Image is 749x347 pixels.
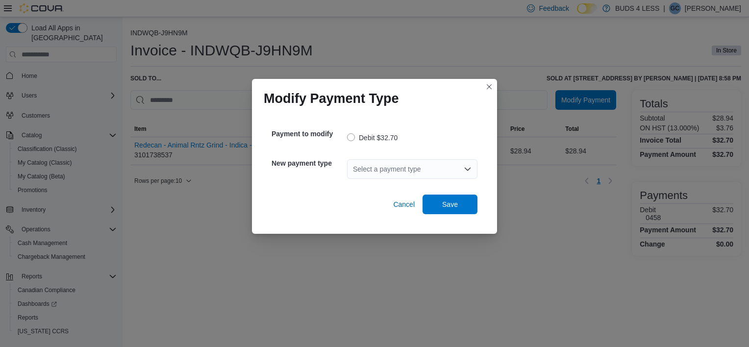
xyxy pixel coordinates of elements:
input: Accessible screen reader label [353,163,354,175]
button: Save [423,195,477,214]
button: Closes this modal window [483,81,495,93]
span: Cancel [393,199,415,209]
h1: Modify Payment Type [264,91,399,106]
h5: New payment type [272,153,345,173]
button: Cancel [389,195,419,214]
h5: Payment to modify [272,124,345,144]
label: Debit $32.70 [347,132,398,144]
button: Open list of options [464,165,472,173]
span: Save [442,199,458,209]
